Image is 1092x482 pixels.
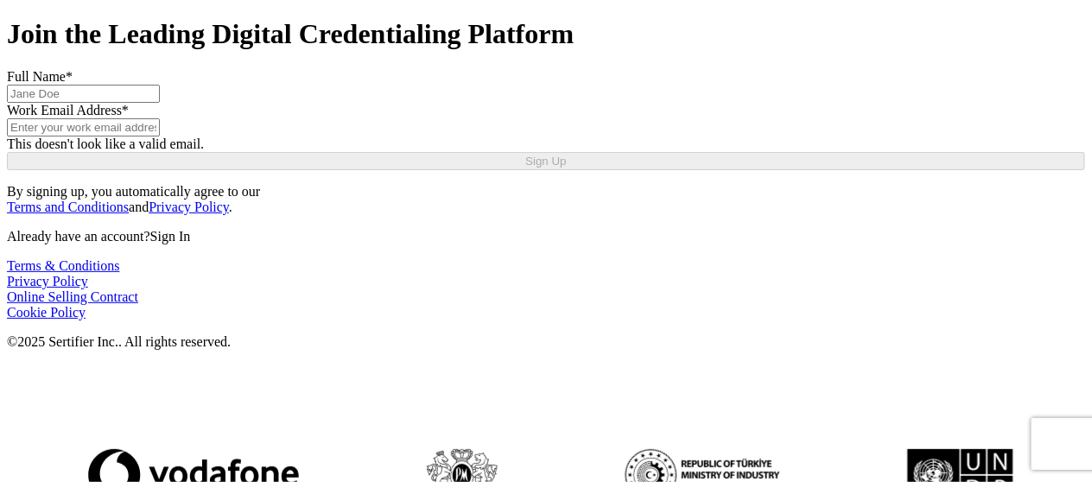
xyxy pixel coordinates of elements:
[7,136,204,151] span: This doesn't look like a valid email.
[525,155,566,168] span: Sign Up
[7,305,86,320] a: Cookie Policy
[7,118,160,136] input: Enter your work email address
[7,289,138,304] a: Online Selling Contract
[7,69,73,84] span: Full Name*
[7,85,160,103] input: Jane Doe
[7,103,129,117] span: Work Email Address*
[7,274,88,289] a: Privacy Policy
[7,18,1085,50] h1: Join the Leading Digital Credentialing Platform
[7,152,1085,170] button: Sign Up
[7,334,1085,350] p: ©2025 Sertifier Inc.. All rights reserved.
[7,229,1085,244] p: Already have an account?
[7,258,119,273] a: Terms & Conditions
[149,200,229,214] a: Privacy Policy
[7,184,1085,215] p: By signing up, you automatically agree to our and .
[7,200,129,214] a: Terms and Conditions
[150,229,191,244] span: Sign In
